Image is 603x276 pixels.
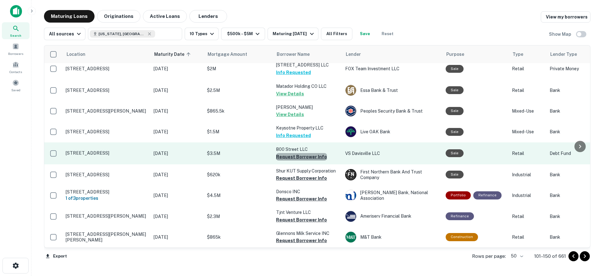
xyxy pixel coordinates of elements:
span: Borrowers [8,51,23,56]
p: Bank [550,234,600,241]
p: Retail [512,150,543,157]
p: [DATE] [154,234,201,241]
span: Saved [11,88,20,93]
div: 50 [508,252,524,261]
p: [STREET_ADDRESS] [66,88,147,93]
button: View Details [276,90,304,98]
p: 800 Street LLC [276,146,339,153]
p: [DATE] [154,108,201,114]
p: 101–150 of 661 [534,252,566,260]
th: Type [509,45,546,63]
p: [STREET_ADDRESS] [66,189,147,195]
button: Request Borrower Info [276,216,327,224]
div: This loan purpose was for construction [446,233,478,241]
th: Lender Type [546,45,603,63]
div: All sources [49,30,83,38]
p: $1.5M [207,128,270,135]
p: Bank [550,87,600,94]
p: Retail [512,234,543,241]
p: Rows per page: [472,252,506,260]
button: Request Borrower Info [276,195,327,203]
span: Lender Type [550,50,577,58]
button: Originations [97,10,140,23]
button: Maturing [DATE] [268,28,318,40]
p: [STREET_ADDRESS] [66,172,147,178]
div: Sale [446,65,464,73]
img: picture [345,126,356,137]
div: Peoples Security Bank & Trust [345,105,439,117]
div: M&T Bank [345,231,439,243]
button: Export [44,252,68,261]
p: [PERSON_NAME] [276,104,339,111]
div: First Northern Bank And Trust Company [345,169,439,180]
p: [STREET_ADDRESS] [66,66,147,72]
p: Bank [550,213,600,220]
p: Mixed-Use [512,128,543,135]
p: Private Money [550,65,600,72]
p: Shur KUT Supply Corporation [276,167,339,174]
a: Search [2,22,30,39]
button: Info Requested [276,132,311,139]
img: picture [345,106,356,116]
p: Bank [550,128,600,135]
button: Info Requested [276,69,311,76]
p: [DATE] [154,87,201,94]
span: Lender [346,50,361,58]
p: [DATE] [154,128,201,135]
button: All Filters [321,28,352,40]
div: Sale [446,171,464,178]
p: Mixed-Use [512,108,543,114]
img: picture [345,190,356,201]
button: View Details [276,111,304,118]
p: [DATE] [154,192,201,199]
div: Maturing [DATE] [273,30,315,38]
p: Retail [512,213,543,220]
button: Active Loans [143,10,187,23]
a: Contacts [2,59,30,76]
button: Go to next page [580,251,590,261]
button: Reset [378,28,398,40]
button: Go to previous page [568,251,579,261]
button: Request Borrower Info [276,153,327,161]
p: FOX Team Investment LLC [345,65,439,72]
p: Tjnt Venture LLC [276,209,339,216]
iframe: Chat Widget [572,226,603,256]
h6: 1 of 3 properties [66,195,147,202]
span: Mortgage Amount [208,50,255,58]
p: $865.5k [207,108,270,114]
p: $620k [207,171,270,178]
th: Lender [342,45,443,63]
p: Glennons Milk Service INC [276,230,339,237]
p: Industrial [512,171,543,178]
p: Debt Fund [550,150,600,157]
span: Maturity Date [154,50,193,58]
p: [STREET_ADDRESS] [66,129,147,135]
p: VS Davisville LLC [345,150,439,157]
p: $865k [207,234,270,241]
p: Retail [512,87,543,94]
p: Bank [550,171,600,178]
div: Sale [446,107,464,115]
a: Borrowers [2,40,30,57]
a: Saved [2,77,30,94]
p: [DATE] [154,150,201,157]
span: Borrower Name [277,50,310,58]
p: [STREET_ADDRESS] [66,150,147,156]
p: Matador Holding CO LLC [276,83,339,90]
div: This loan purpose was for refinancing [446,212,474,220]
p: F N [348,171,354,178]
div: Sale [446,86,464,94]
span: Contacts [9,69,22,74]
p: [DATE] [154,65,201,72]
p: [STREET_ADDRESS][PERSON_NAME] [66,213,147,219]
p: [STREET_ADDRESS] LLC [276,61,339,68]
span: Purpose [446,50,464,58]
p: Retail [512,65,543,72]
div: Live OAK Bank [345,126,439,137]
p: $2M [207,65,270,72]
p: $4.5M [207,192,270,199]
